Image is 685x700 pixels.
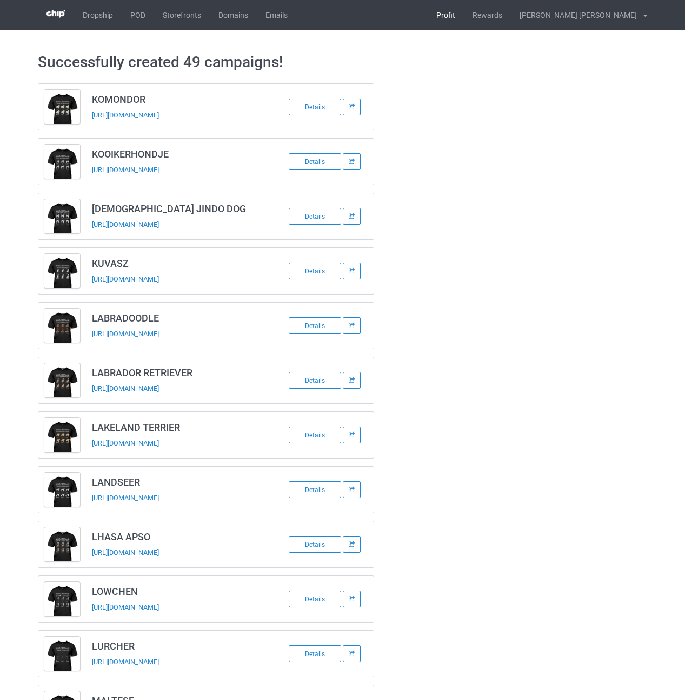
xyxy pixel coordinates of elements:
[289,536,341,553] div: Details
[92,312,263,324] h3: LABRADOODLE
[92,494,159,502] a: [URL][DOMAIN_NAME]
[289,208,341,225] div: Details
[289,485,343,494] a: Details
[289,266,343,275] a: Details
[92,111,159,119] a: [URL][DOMAIN_NAME]
[92,202,263,215] h3: [DEMOGRAPHIC_DATA] JINDO DOG
[38,53,647,72] h1: Successfully created 49 campaigns!
[46,10,65,18] img: 3d383065fc803cdd16c62507c020ddf8.png
[289,212,343,220] a: Details
[92,220,159,228] a: [URL][DOMAIN_NAME]
[92,384,159,392] a: [URL][DOMAIN_NAME]
[92,148,263,160] h3: KOOIKERHONDJE
[289,594,343,603] a: Details
[92,257,263,270] h3: KUVASZ
[289,481,341,498] div: Details
[289,540,343,548] a: Details
[289,157,343,166] a: Details
[92,548,159,557] a: [URL][DOMAIN_NAME]
[511,2,637,29] div: [PERSON_NAME] [PERSON_NAME]
[289,153,341,170] div: Details
[92,439,159,447] a: [URL][DOMAIN_NAME]
[92,658,159,666] a: [URL][DOMAIN_NAME]
[92,585,263,598] h3: LOWCHEN
[289,317,341,334] div: Details
[92,421,263,434] h3: LAKELAND TERRIER
[289,376,343,384] a: Details
[92,166,159,174] a: [URL][DOMAIN_NAME]
[289,99,341,115] div: Details
[92,603,159,611] a: [URL][DOMAIN_NAME]
[92,93,263,106] h3: KOMONDOR
[289,102,343,111] a: Details
[92,531,263,543] h3: LHASA APSO
[289,649,343,658] a: Details
[92,367,263,379] h3: LABRADOR RETRIEVER
[92,476,263,488] h3: LANDSEER
[289,263,341,279] div: Details
[92,330,159,338] a: [URL][DOMAIN_NAME]
[289,321,343,330] a: Details
[289,430,343,439] a: Details
[92,275,159,283] a: [URL][DOMAIN_NAME]
[92,640,263,652] h3: LURCHER
[289,427,341,443] div: Details
[289,591,341,607] div: Details
[289,645,341,662] div: Details
[289,372,341,389] div: Details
